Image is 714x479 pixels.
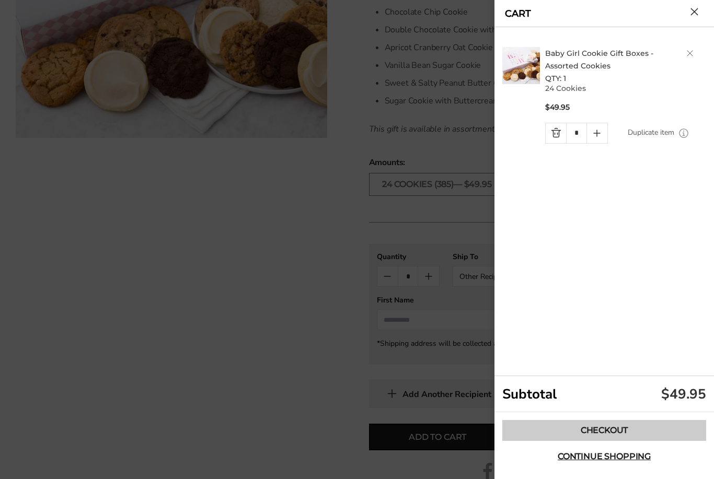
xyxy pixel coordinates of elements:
[546,123,566,143] a: Quantity minus button
[545,49,653,71] a: Baby Girl Cookie Gift Boxes - Assorted Cookies
[8,439,108,471] iframe: Sign Up via Text for Offers
[628,127,674,138] a: Duplicate item
[545,102,570,112] span: $49.95
[545,85,709,92] p: 24 Cookies
[494,376,714,412] div: Subtotal
[545,47,709,85] h2: QTY: 1
[587,123,607,143] a: Quantity plus button
[502,420,706,441] a: Checkout
[505,9,531,18] a: CART
[687,50,693,56] a: Delete product
[502,47,540,85] img: C. Krueger's. image
[566,123,586,143] input: Quantity Input
[558,452,651,461] span: Continue shopping
[661,385,706,403] div: $49.95
[690,8,698,16] button: Close cart
[502,446,706,467] button: Continue shopping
